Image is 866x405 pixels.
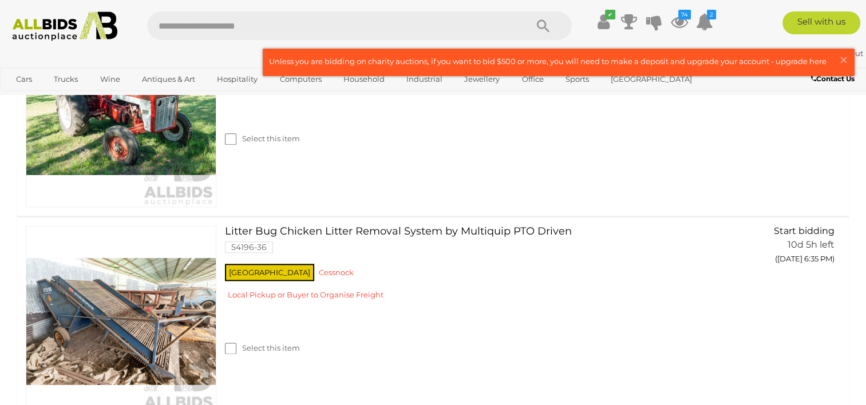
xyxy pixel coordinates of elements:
[225,343,300,354] label: Select this item
[515,70,551,89] a: Office
[811,74,855,83] b: Contact Us
[336,70,392,89] a: Household
[678,10,691,19] i: 74
[696,11,713,32] a: 2
[671,11,688,32] a: 74
[9,70,39,89] a: Cars
[558,70,596,89] a: Sports
[46,70,85,89] a: Trucks
[811,73,857,85] a: Contact Us
[515,11,572,40] button: Search
[719,226,837,269] a: Start bidding 10d 5h left ([DATE] 6:35 PM)
[272,70,329,89] a: Computers
[209,70,265,89] a: Hospitality
[93,70,128,89] a: Wine
[603,70,699,89] a: [GEOGRAPHIC_DATA]
[839,49,849,71] span: ×
[782,11,860,34] a: Sell with us
[457,70,507,89] a: Jewellery
[234,226,702,261] a: Litter Bug Chicken Litter Removal System by Multiquip PTO Driven 54196-36
[774,225,835,236] span: Start bidding
[605,10,615,19] i: ✔
[135,70,203,89] a: Antiques & Art
[225,133,300,144] label: Select this item
[399,70,450,89] a: Industrial
[6,11,123,41] img: Allbids.com.au
[595,11,612,32] a: ✔
[707,10,716,19] i: 2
